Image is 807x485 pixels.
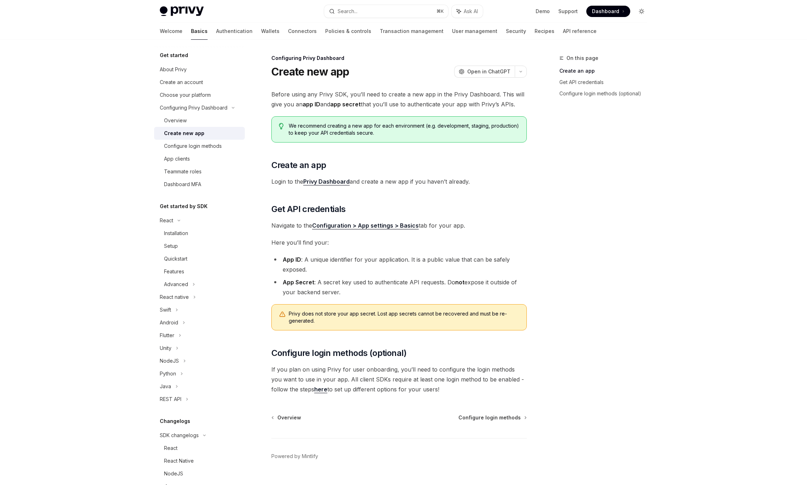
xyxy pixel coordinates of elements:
div: App clients [164,155,190,163]
a: Dashboard MFA [154,178,245,191]
a: Configuration > App settings > Basics [312,222,419,229]
span: Navigate to the tab for your app. [271,221,527,230]
a: Configure login methods [458,414,526,421]
a: User management [452,23,497,40]
div: Quickstart [164,255,187,263]
a: Features [154,265,245,278]
a: NodeJS [154,467,245,480]
span: Configure login methods [458,414,521,421]
strong: App ID [283,256,301,263]
li: : A secret key used to authenticate API requests. Do expose it outside of your backend server. [271,277,527,297]
span: Ask AI [464,8,478,15]
div: Configure login methods [164,142,222,150]
span: Open in ChatGPT [467,68,510,75]
div: REST API [160,395,181,403]
li: : A unique identifier for your application. It is a public value that can be safely exposed. [271,255,527,274]
a: Recipes [535,23,554,40]
a: Wallets [261,23,280,40]
div: Create an account [160,78,203,87]
a: Create an account [154,76,245,89]
div: Swift [160,306,171,314]
span: Dashboard [592,8,619,15]
a: About Privy [154,63,245,76]
div: NodeJS [164,469,183,478]
div: Setup [164,242,178,250]
a: Demo [536,8,550,15]
span: Overview [277,414,301,421]
span: On this page [566,54,598,62]
div: Installation [164,229,188,238]
div: Python [160,369,176,378]
h5: Changelogs [160,417,190,425]
a: Configure login methods [154,140,245,152]
div: Android [160,318,178,327]
span: Create an app [271,160,326,171]
a: Setup [154,240,245,252]
a: App clients [154,152,245,165]
h5: Get started by SDK [160,202,208,211]
div: React [160,216,173,225]
strong: not [455,279,464,286]
a: Welcome [160,23,182,40]
a: API reference [563,23,597,40]
svg: Tip [279,123,284,129]
img: light logo [160,6,204,16]
button: Open in ChatGPT [454,66,515,78]
div: Choose your platform [160,91,211,99]
a: Installation [154,227,245,240]
div: Flutter [160,331,174,340]
div: Configuring Privy Dashboard [160,104,227,112]
div: SDK changelogs [160,431,199,440]
span: Login to the and create a new app if you haven’t already. [271,177,527,186]
div: Java [160,382,171,391]
span: Configure login methods (optional) [271,347,407,359]
strong: App Secret [283,279,314,286]
a: Authentication [216,23,253,40]
a: Basics [191,23,208,40]
a: Get API credentials [559,77,653,88]
h1: Create new app [271,65,349,78]
a: Dashboard [586,6,630,17]
a: Overview [154,114,245,127]
strong: app secret [330,101,361,108]
a: Choose your platform [154,89,245,101]
a: Create new app [154,127,245,140]
div: Configuring Privy Dashboard [271,55,527,62]
div: Create new app [164,129,204,138]
a: Teammate roles [154,165,245,178]
div: NodeJS [160,357,179,365]
button: Ask AI [452,5,483,18]
div: Advanced [164,280,188,289]
button: Toggle dark mode [636,6,647,17]
span: Here you’ll find your: [271,238,527,247]
a: Create an app [559,65,653,77]
div: About Privy [160,65,187,74]
a: Quickstart [154,252,245,265]
span: Privy does not store your app secret. Lost app secrets cannot be recovered and must be re-generated. [289,310,519,324]
div: Dashboard MFA [164,180,201,189]
a: Powered by Mintlify [271,453,318,460]
a: Overview [272,414,301,421]
h5: Get started [160,51,188,60]
span: If you plan on using Privy for user onboarding, you’ll need to configure the login methods you wa... [271,364,527,394]
a: Privy Dashboard [303,178,350,185]
div: Search... [338,7,357,16]
a: Support [558,8,578,15]
a: Policies & controls [325,23,371,40]
a: React Native [154,455,245,467]
a: Connectors [288,23,317,40]
div: React [164,444,177,452]
span: Get API credentials [271,204,346,215]
a: Security [506,23,526,40]
svg: Warning [279,311,286,318]
strong: app ID [303,101,320,108]
span: ⌘ K [436,9,444,14]
div: React native [160,293,189,301]
div: Teammate roles [164,167,202,176]
a: React [154,442,245,455]
span: We recommend creating a new app for each environment (e.g. development, staging, production) to k... [289,122,519,136]
a: Transaction management [380,23,444,40]
span: Before using any Privy SDK, you’ll need to create a new app in the Privy Dashboard. This will giv... [271,89,527,109]
div: Features [164,267,184,276]
div: Overview [164,116,187,125]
